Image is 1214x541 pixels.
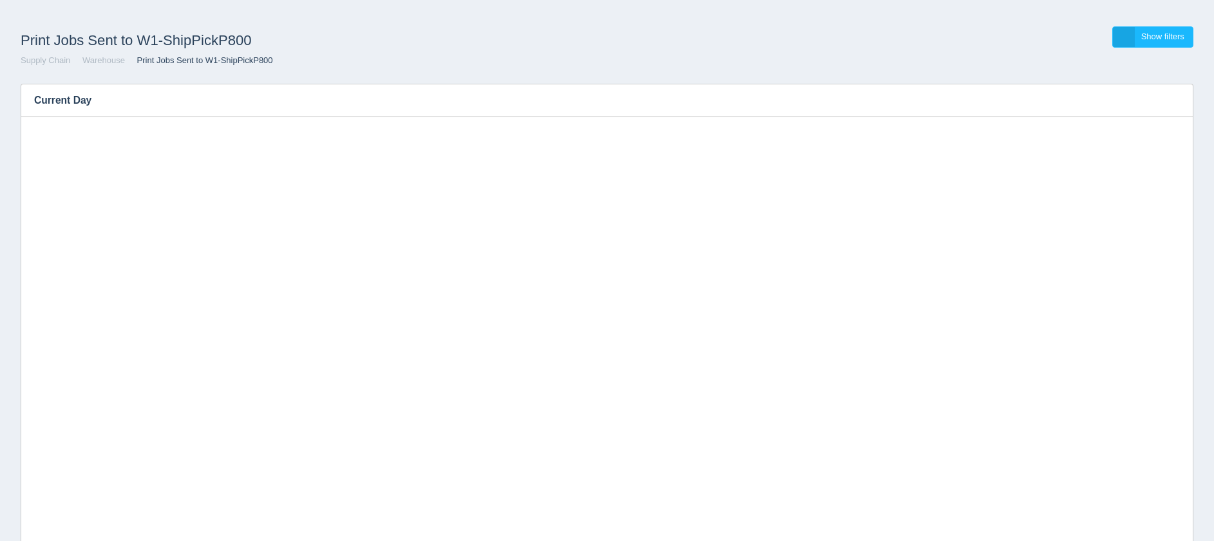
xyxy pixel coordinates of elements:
span: Show filters [1141,32,1184,41]
h3: Current Day [21,84,1173,117]
a: Warehouse [82,55,125,65]
a: Show filters [1112,26,1193,48]
h1: Print Jobs Sent to W1-ShipPickP800 [21,26,607,55]
li: Print Jobs Sent to W1-ShipPickP800 [128,55,273,67]
a: Supply Chain [21,55,70,65]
